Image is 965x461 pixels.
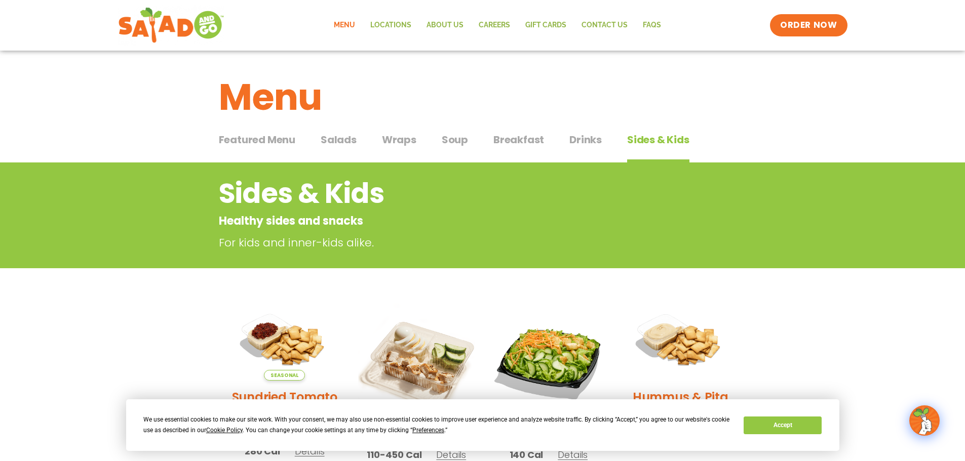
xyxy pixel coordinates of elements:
span: ORDER NOW [780,19,837,31]
span: Salads [321,132,357,147]
div: Tabbed content [219,129,747,163]
a: Menu [326,14,363,37]
a: About Us [419,14,471,37]
nav: Menu [326,14,669,37]
img: new-SAG-logo-768×292 [118,5,225,46]
span: Seasonal [264,370,305,381]
img: Product photo for Sundried Tomato Hummus & Pita Chips [226,303,343,381]
h1: Menu [219,70,747,124]
button: Accept [744,416,822,434]
span: Soup [442,132,468,147]
span: Details [436,448,466,461]
span: Details [295,445,325,457]
span: Drinks [569,132,602,147]
img: Product photo for Hummus & Pita Chips [622,303,739,381]
span: Featured Menu [219,132,295,147]
a: Contact Us [574,14,635,37]
div: We use essential cookies to make our site work. With your consent, we may also use non-essential ... [143,414,731,436]
h2: Sundried Tomato Hummus & Pita Chips [226,388,343,441]
span: 280 Cal [245,444,280,458]
h2: Hummus & Pita Chips [622,388,739,424]
span: Breakfast [493,132,544,147]
span: Sides & Kids [627,132,689,147]
img: Product photo for Kids’ Salad [490,303,607,420]
p: Healthy sides and snacks [219,213,665,229]
a: FAQs [635,14,669,37]
span: Preferences [412,427,444,434]
div: Cookie Consent Prompt [126,399,839,451]
span: Cookie Policy [206,427,243,434]
a: ORDER NOW [770,14,847,36]
a: Locations [363,14,419,37]
p: For kids and inner-kids alike. [219,234,670,251]
img: Product photo for Snack Pack [358,303,475,420]
h2: Sides & Kids [219,173,665,214]
a: Careers [471,14,518,37]
a: GIFT CARDS [518,14,574,37]
img: wpChatIcon [910,406,939,435]
span: Details [558,448,588,461]
span: Wraps [382,132,416,147]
